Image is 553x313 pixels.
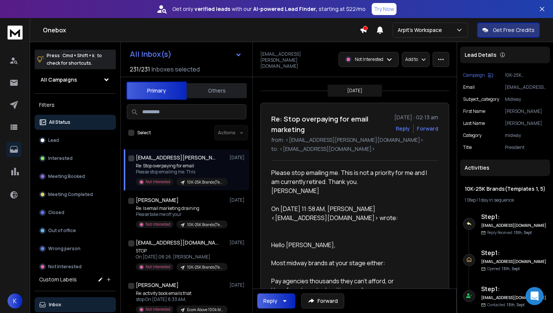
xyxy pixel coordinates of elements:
[48,228,76,234] p: Out of office
[136,239,219,246] h1: [EMAIL_ADDRESS][DOMAIN_NAME]
[463,132,482,138] p: category
[263,297,277,305] div: Reply
[47,52,102,67] p: Press to check for shortcuts.
[463,72,485,78] p: Campaign
[136,196,179,204] h1: [PERSON_NAME]
[481,295,547,301] h6: [EMAIL_ADDRESS][DOMAIN_NAME]
[463,72,493,78] button: Campaign
[505,108,547,114] p: [PERSON_NAME]
[465,197,545,203] div: |
[172,5,366,13] p: Get only with our starting at $22/mo
[463,96,499,102] p: subject_category
[130,50,172,58] h1: All Inbox(s)
[35,151,116,166] button: Interested
[465,51,497,59] p: Lead Details
[271,114,390,135] h1: Re: Stop overpaying for email marketing
[229,197,246,203] p: [DATE]
[271,204,432,231] blockquote: On [DATE] 11:58 AM, [PERSON_NAME] <[EMAIL_ADDRESS][DOMAIN_NAME]> wrote:
[35,259,116,274] button: Not Interested
[48,264,82,270] p: Not Interested
[136,163,226,169] p: Re: Stop overpaying for email
[8,26,23,40] img: logo
[505,120,547,126] p: [PERSON_NAME]
[460,160,550,176] div: Activities
[48,173,85,179] p: Meeting Booked
[136,254,226,260] p: On [DATE] 08:26, [PERSON_NAME]
[187,307,223,313] p: Ecom Above 100k Message 1
[48,137,59,143] p: Lead
[146,264,170,270] p: Not Interested
[229,282,246,288] p: [DATE]
[187,179,223,185] p: 10K-25K Brands(Templates 1, 5)
[136,281,179,289] h1: [PERSON_NAME]
[35,169,116,184] button: Meeting Booked
[355,56,383,62] p: Not Interested
[479,197,514,203] span: 1 day in sequence
[35,223,116,238] button: Out of office
[35,297,116,312] button: Inbox
[271,136,438,144] p: from: <[EMAIL_ADDRESS][PERSON_NAME][DOMAIN_NAME]>
[465,197,476,203] span: 1 Step
[507,302,525,307] span: 13th, Sept
[187,222,223,228] p: 10K-25K Brands(Templates 1, 5)
[481,284,547,293] h6: Step 1 :
[505,144,547,150] p: President
[35,115,116,130] button: All Status
[48,210,64,216] p: Closed
[35,100,116,110] h3: Filters
[136,169,226,175] p: Please stop emailing me. This
[271,240,432,249] div: Hello [PERSON_NAME],
[49,119,70,125] p: All Status
[481,259,547,264] h6: [EMAIL_ADDRESS][DOMAIN_NAME]
[49,302,61,308] p: Inbox
[229,155,246,161] p: [DATE]
[271,258,432,267] div: Most midway brands at your stage either:
[126,82,187,100] button: Primary
[35,241,116,256] button: Wrong person
[136,205,226,211] p: Re: Is email marketing draining
[398,26,445,34] p: Arpit's Workspace
[8,293,23,308] button: K
[187,82,247,99] button: Others
[146,307,170,312] p: Not Interested
[396,125,410,132] button: Reply
[271,186,432,195] div: [PERSON_NAME]
[271,286,432,295] li: Have founders stuck writing emails.
[374,5,394,13] p: Try Now
[35,205,116,220] button: Closed
[487,266,520,272] p: Opened
[465,185,545,193] h1: 10K-25K Brands(Templates 1, 5)
[35,133,116,148] button: Lead
[463,84,475,90] p: Email
[124,47,248,62] button: All Inbox(s)
[136,211,226,217] p: Please take me off your
[372,3,397,15] button: Try Now
[271,145,438,153] p: to: <[EMAIL_ADDRESS][DOMAIN_NAME]>
[136,296,226,302] p: stop On [DATE] 8:33 AM,
[487,302,525,308] p: Contacted
[48,191,93,198] p: Meeting Completed
[347,88,362,94] p: [DATE]
[505,96,547,102] p: Midway
[130,65,150,74] span: 231 / 231
[35,72,116,87] button: All Campaigns
[260,51,334,69] p: [EMAIL_ADDRESS][PERSON_NAME][DOMAIN_NAME]
[229,240,246,246] p: [DATE]
[136,248,226,254] p: STOP
[487,230,532,236] p: Reply Received
[405,56,418,62] p: Add to
[43,26,360,35] h1: Onebox
[526,287,544,305] div: Open Intercom Messenger
[194,5,230,13] strong: verified leads
[152,65,200,74] h3: Inboxes selected
[505,72,547,78] p: 10K-25K Brands(Templates 1, 5)
[493,26,535,34] p: Get Free Credits
[146,222,170,227] p: Not Interested
[505,132,547,138] p: midway
[301,293,344,308] button: Forward
[477,23,540,38] button: Get Free Credits
[514,230,532,235] span: 13th, Sept
[253,5,317,13] strong: AI-powered Lead Finder,
[271,277,432,286] li: Pay agencies thousands they can’t afford, or
[463,108,485,114] p: First Name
